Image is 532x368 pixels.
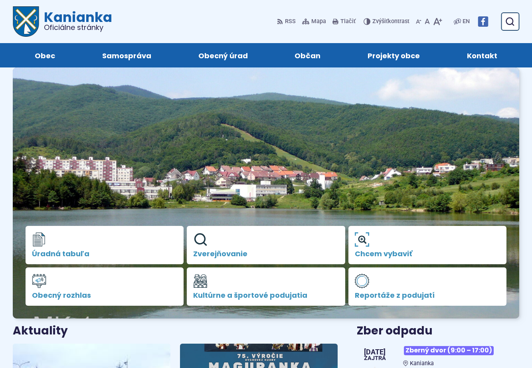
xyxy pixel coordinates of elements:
span: Zvýšiť [372,18,388,25]
a: Logo Kanianka, prejsť na domovskú stránku. [13,6,112,37]
a: RSS [277,13,297,30]
button: Zvýšiťkontrast [364,13,411,30]
a: Zberný dvor (9:00 – 17:00) Kanianka [DATE] Zajtra [357,343,519,367]
button: Nastaviť pôvodnú veľkosť písma [423,13,431,30]
span: Obecný rozhlas [32,291,177,299]
span: Reportáže z podujatí [355,291,500,299]
span: Kanianka [410,360,434,367]
button: Tlačiť [331,13,357,30]
img: Prejsť na Facebook stránku [478,16,488,27]
span: Tlačiť [340,18,356,25]
button: Zväčšiť veľkosť písma [431,13,444,30]
span: Obec [35,43,55,67]
span: Zberný dvor (9:00 – 17:00) [404,346,494,355]
h3: Zber odpadu [357,325,519,337]
span: kontrast [372,18,409,25]
a: Chcem vybaviť [348,226,506,264]
a: Projekty obce [352,43,435,67]
img: Prejsť na domovskú stránku [13,6,39,37]
a: Samospráva [87,43,167,67]
a: Obecný úrad [183,43,263,67]
button: Zmenšiť veľkosť písma [414,13,423,30]
h1: Kanianka [39,10,112,31]
h3: Aktuality [13,325,68,337]
span: Oficiálne stránky [44,24,112,31]
span: Úradná tabuľa [32,250,177,258]
a: Zverejňovanie [187,226,345,264]
span: Mapa [311,17,326,26]
span: Samospráva [102,43,151,67]
span: Zverejňovanie [193,250,338,258]
span: [DATE] [364,348,386,356]
a: Úradná tabuľa [26,226,184,264]
span: EN [463,17,470,26]
a: Kultúrne a športové podujatia [187,267,345,306]
span: Kultúrne a športové podujatia [193,291,338,299]
span: Projekty obce [368,43,420,67]
a: Reportáže z podujatí [348,267,506,306]
span: RSS [285,17,296,26]
span: Chcem vybaviť [355,250,500,258]
a: Občan [279,43,336,67]
span: Zajtra [364,356,386,361]
span: Obecný úrad [198,43,248,67]
a: Mapa [301,13,328,30]
a: Obec [19,43,71,67]
span: Občan [295,43,320,67]
a: EN [461,17,471,26]
span: Kontakt [467,43,497,67]
a: Obecný rozhlas [26,267,184,306]
a: Kontakt [451,43,513,67]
